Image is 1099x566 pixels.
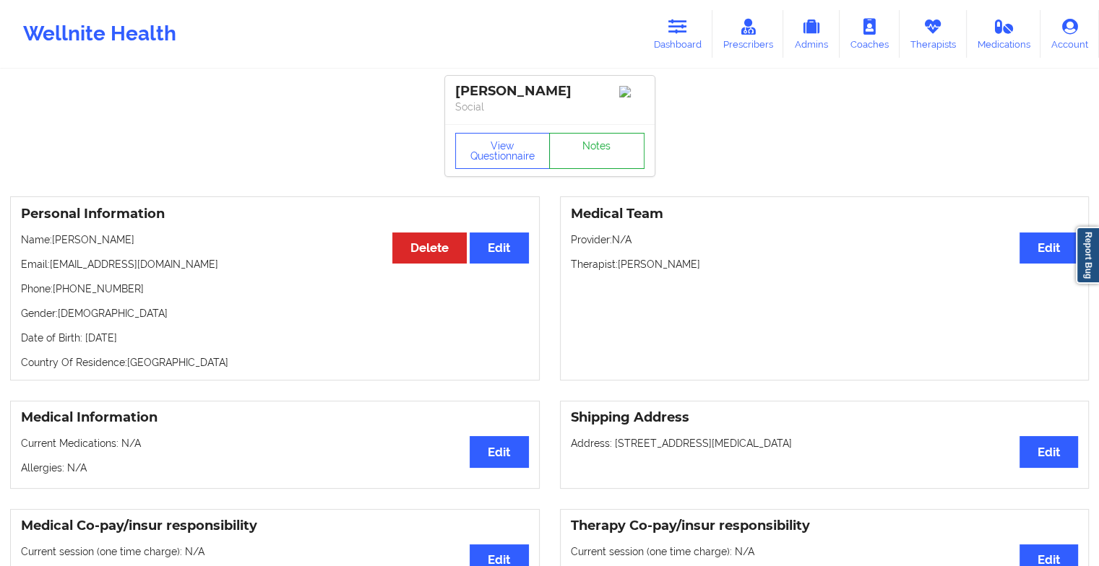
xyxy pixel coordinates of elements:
[1076,227,1099,284] a: Report Bug
[783,10,840,58] a: Admins
[549,133,645,169] a: Notes
[21,331,529,345] p: Date of Birth: [DATE]
[21,461,529,475] p: Allergies: N/A
[21,355,529,370] p: Country Of Residence: [GEOGRAPHIC_DATA]
[571,232,1079,247] p: Provider: N/A
[571,409,1079,426] h3: Shipping Address
[967,10,1041,58] a: Medications
[21,206,529,222] h3: Personal Information
[21,306,529,321] p: Gender: [DEMOGRAPHIC_DATA]
[21,282,529,296] p: Phone: [PHONE_NUMBER]
[392,232,467,264] button: Delete
[1020,232,1078,264] button: Edit
[1040,10,1099,58] a: Account
[571,518,1079,534] h3: Therapy Co-pay/insur responsibility
[571,436,1079,450] p: Address: [STREET_ADDRESS][MEDICAL_DATA]
[470,232,528,264] button: Edit
[900,10,967,58] a: Therapists
[21,544,529,559] p: Current session (one time charge): N/A
[643,10,712,58] a: Dashboard
[455,83,645,100] div: [PERSON_NAME]
[712,10,784,58] a: Prescribers
[21,409,529,426] h3: Medical Information
[455,133,551,169] button: View Questionnaire
[619,86,645,97] img: Image%2Fplaceholer-image.png
[840,10,900,58] a: Coaches
[21,436,529,450] p: Current Medications: N/A
[21,232,529,247] p: Name: [PERSON_NAME]
[21,518,529,534] h3: Medical Co-pay/insur responsibility
[455,100,645,114] p: Social
[571,206,1079,222] h3: Medical Team
[571,544,1079,559] p: Current session (one time charge): N/A
[1020,436,1078,467] button: Edit
[571,257,1079,271] p: Therapist: [PERSON_NAME]
[21,257,529,271] p: Email: [EMAIL_ADDRESS][DOMAIN_NAME]
[470,436,528,467] button: Edit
